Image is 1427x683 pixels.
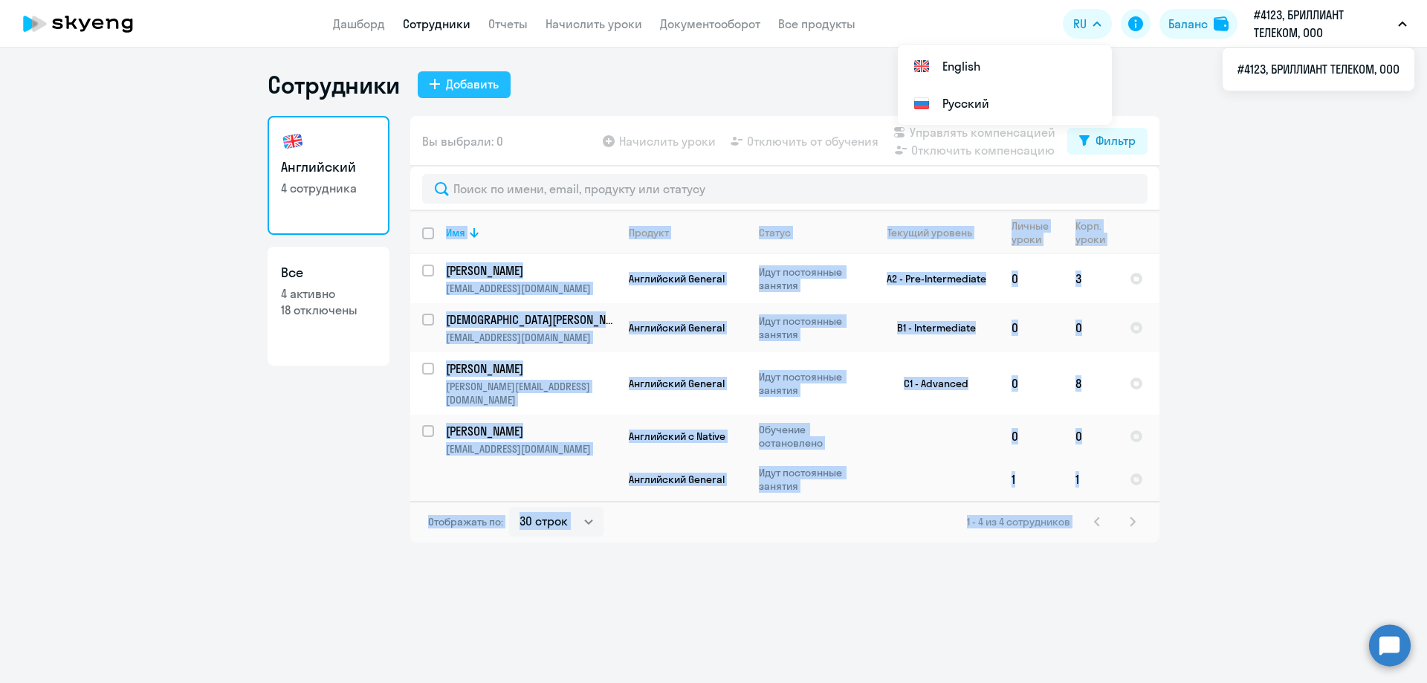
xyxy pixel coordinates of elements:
div: Добавить [446,75,499,93]
p: [PERSON_NAME] [446,423,614,439]
td: A2 - Pre-Intermediate [861,254,1000,303]
td: 8 [1064,352,1118,415]
span: 1 - 4 из 4 сотрудников [967,515,1070,528]
div: Имя [446,226,616,239]
ul: RU [1223,48,1414,91]
td: B1 - Intermediate [861,303,1000,352]
input: Поиск по имени, email, продукту или статусу [422,174,1148,204]
p: Идут постоянные занятия [759,466,861,493]
td: 1 [1000,458,1064,501]
div: Фильтр [1096,132,1136,149]
a: Документооборот [660,16,760,31]
p: 4 активно [281,285,376,302]
a: Все4 активно18 отключены [268,247,389,366]
td: 0 [1000,254,1064,303]
img: Русский [913,94,931,112]
p: [EMAIL_ADDRESS][DOMAIN_NAME] [446,282,616,295]
span: Вы выбрали: 0 [422,132,503,150]
span: RU [1073,15,1087,33]
p: [EMAIL_ADDRESS][DOMAIN_NAME] [446,331,616,344]
button: Фильтр [1067,128,1148,155]
div: Текущий уровень [887,226,972,239]
a: Сотрудники [403,16,470,31]
p: [DEMOGRAPHIC_DATA][PERSON_NAME] [446,311,614,328]
img: balance [1214,16,1229,31]
div: Корп. уроки [1075,219,1117,246]
a: [PERSON_NAME] [446,423,616,439]
p: [PERSON_NAME] [446,262,614,279]
td: 0 [1000,303,1064,352]
p: 4 сотрудника [281,180,376,196]
button: #4123, БРИЛЛИАНТ ТЕЛЕКОМ, ООО [1246,6,1414,42]
p: Обучение остановлено [759,423,861,450]
span: Отображать по: [428,515,503,528]
div: Статус [759,226,791,239]
a: [PERSON_NAME] [446,360,616,377]
span: Английский General [629,321,725,334]
p: Идут постоянные занятия [759,370,861,397]
div: Личные уроки [1012,219,1063,246]
a: [DEMOGRAPHIC_DATA][PERSON_NAME] [446,311,616,328]
div: Баланс [1168,15,1208,33]
p: #4123, БРИЛЛИАНТ ТЕЛЕКОМ, ООО [1254,6,1392,42]
img: english [281,129,305,153]
a: Отчеты [488,16,528,31]
a: Дашборд [333,16,385,31]
a: Начислить уроки [546,16,642,31]
p: Идут постоянные занятия [759,314,861,341]
span: Английский с Native [629,430,725,443]
h3: Все [281,263,376,282]
td: 0 [1000,415,1064,458]
a: Английский4 сотрудника [268,116,389,235]
div: Продукт [629,226,669,239]
ul: RU [898,45,1112,125]
td: 1 [1064,458,1118,501]
img: English [913,57,931,75]
p: 18 отключены [281,302,376,318]
td: 0 [1064,415,1118,458]
div: Текущий уровень [873,226,999,239]
td: C1 - Advanced [861,352,1000,415]
td: 0 [1000,352,1064,415]
td: 0 [1064,303,1118,352]
span: Английский General [629,473,725,486]
span: Английский General [629,377,725,390]
span: Английский General [629,272,725,285]
p: Идут постоянные занятия [759,265,861,292]
h3: Английский [281,158,376,177]
a: [PERSON_NAME] [446,262,616,279]
button: Добавить [418,71,511,98]
h1: Сотрудники [268,70,400,100]
p: [EMAIL_ADDRESS][DOMAIN_NAME] [446,442,616,456]
a: Все продукты [778,16,855,31]
p: [PERSON_NAME] [446,360,614,377]
div: Имя [446,226,465,239]
button: RU [1063,9,1112,39]
p: [PERSON_NAME][EMAIL_ADDRESS][DOMAIN_NAME] [446,380,616,407]
td: 3 [1064,254,1118,303]
button: Балансbalance [1159,9,1237,39]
